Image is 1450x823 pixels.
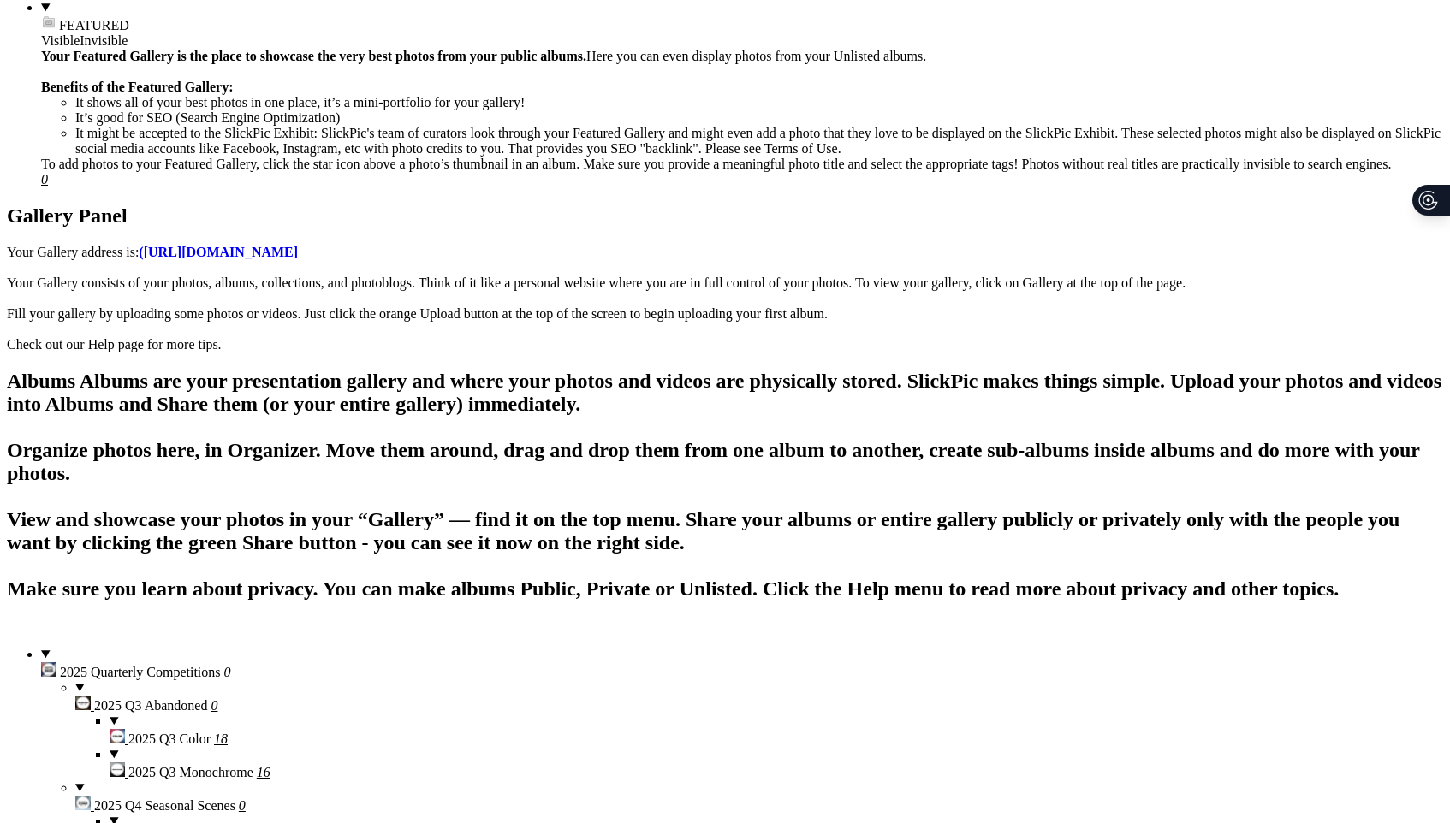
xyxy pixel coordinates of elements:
img: Untitled-4.jpg [75,796,91,810]
span: 2025 Q4 Seasonal Scenes [94,798,235,813]
h2: Gallery Panel [7,204,1443,228]
u: 0 [224,665,231,679]
b: Your Featured Gallery is the place to showcase the very best photos from your public albums. [41,49,586,63]
u: 0 [239,798,246,813]
span: Your Gallery address is: Your Gallery consists of your photos, albums, collections, and photoblog... [7,245,1186,352]
span: Invisible [80,33,128,48]
span: 2025 Q3 Abandoned [94,698,207,713]
li: It might be accepted to the SlickPic Exhibit: SlickPic's team of curators look through your Featu... [75,126,1443,157]
span: Visible [41,33,80,48]
span: 2025 Quarterly Competitions [60,665,221,679]
ins: Public Album [75,698,94,713]
a: ([URL][DOMAIN_NAME] [139,245,298,259]
img: ico_album_coll.png [41,15,56,30]
span: 2025 Q3 Color [128,731,211,746]
ins: Public Album [75,798,94,813]
u: 0 [211,698,217,713]
img: Untitled-3.jpg [75,696,91,710]
b: Benefits of the Featured Gallery: [41,80,234,94]
span: FEATURED [59,18,129,33]
ins: Public Album [110,731,128,746]
u: 16 [257,765,270,779]
img: Quarterly_Competition_Artwork-6.jpg [41,662,56,677]
h2: Albums [7,370,1443,601]
u: 0 [41,172,48,187]
div: Here you can even display photos from your Unlisted albums. To add photos to your Featured Galler... [41,49,1443,172]
img: Quarterly_Competition_Artwork-5.jpg [110,729,125,743]
u: 18 [214,731,228,746]
ins: Public Album [110,765,128,779]
span: Albums are your presentation gallery and where your photos and videos are physically stored. Slic... [7,370,1441,600]
li: It shows all of your best photos in one place, it’s a mini-portfolio for your gallery! [75,95,1443,110]
span: 2025 Q3 Monochrome [128,765,253,779]
img: Quarterly_Competition_Artwork-7.jpg [110,762,125,777]
li: It’s good for SEO (Search Engine Optimization) [75,110,1443,126]
ins: Public Album [41,665,60,679]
